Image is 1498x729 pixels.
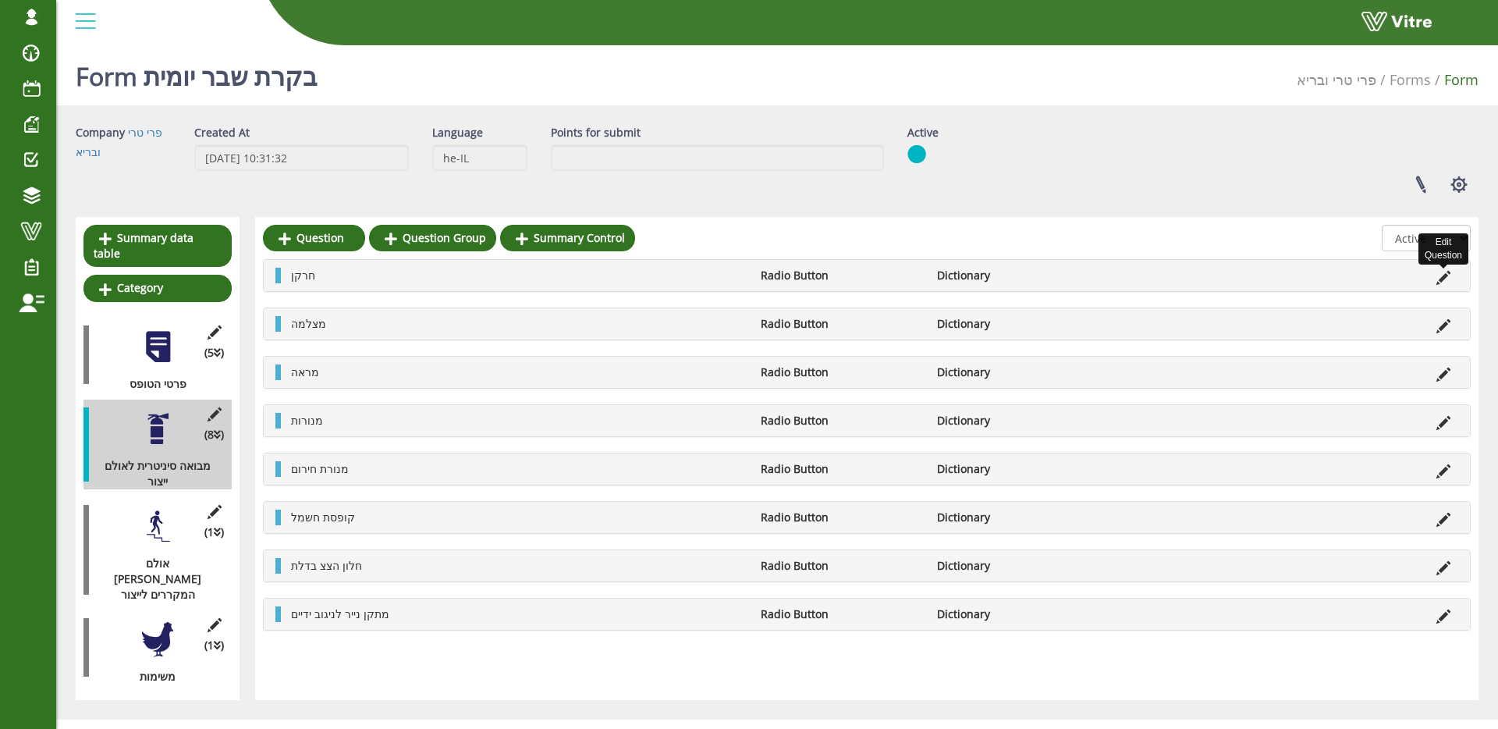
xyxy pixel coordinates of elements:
li: Form [1431,70,1478,91]
a: Question [263,225,365,251]
a: Category [83,275,232,301]
li: Dictionary [929,461,1106,477]
span: מצלמה [291,316,326,331]
img: yes [907,144,926,164]
div: Edit Question [1418,233,1468,265]
span: (1 ) [204,638,224,653]
label: Created At [194,125,250,140]
li: Radio Button [753,316,929,332]
span: מנורות [291,413,323,428]
div: פרטי הטופס [83,376,220,392]
h1: Form בקרת שבר יומית [76,39,318,105]
li: Dictionary [929,316,1106,332]
div: אולם [PERSON_NAME] המקררים לייצור [83,556,220,603]
span: חרקן [291,268,315,283]
li: Radio Button [753,558,929,574]
a: Summary Control [500,225,635,251]
a: Forms [1390,70,1431,89]
div: משימות [83,669,220,685]
li: Radio Button [753,606,929,622]
span: מראה [291,364,319,379]
label: Language [432,125,483,140]
li: Dictionary [929,364,1106,380]
span: (1 ) [204,525,224,540]
a: Question Group [369,225,496,251]
a: פרי טרי ובריא [1297,70,1376,89]
li: Dictionary [929,510,1106,525]
span: מתקן נייר לניגוב ידיים [291,606,389,621]
li: Radio Button [753,268,929,283]
li: Dictionary [929,268,1106,283]
label: Active [907,125,939,140]
li: Radio Button [753,364,929,380]
span: (8 ) [204,427,224,443]
label: Points for submit [551,125,641,140]
span: קופסת חשמל [291,510,355,525]
div: מבואה סיניטרית לאולם ייצור [83,458,220,489]
li: Dictionary [929,413,1106,429]
li: Dictionary [929,606,1106,622]
span: (5 ) [204,345,224,361]
li: Dictionary [929,558,1106,574]
span: מנורת חירום [291,461,349,476]
a: Summary data table [83,225,232,267]
span: חלון הצצ בדלת [291,558,362,573]
label: Company [76,125,125,140]
li: Radio Button [753,413,929,429]
li: Radio Button [753,461,929,477]
li: Radio Button [753,510,929,525]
